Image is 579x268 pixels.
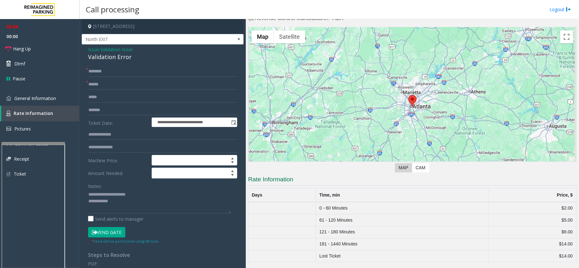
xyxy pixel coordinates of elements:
[408,95,417,107] div: 780 Memorial Drive Southeast, Atlanta, GA
[316,214,489,226] td: 61 - 120 Minutes
[489,238,576,250] td: $14.00
[228,173,237,178] span: Decrease value
[228,160,237,165] span: Decrease value
[13,75,25,82] span: Pause
[83,2,142,17] h3: Call processing
[86,155,150,166] label: Machine Price:
[316,238,489,250] td: 181 - 1440 Minutes
[489,226,576,238] td: $6.00
[88,181,102,190] label: Notes:
[316,250,489,262] td: Lost Ticket
[88,46,99,53] span: Issue
[248,188,316,202] th: Days
[566,6,571,13] img: logout
[15,141,48,147] span: Common Issues
[228,168,237,173] span: Increase value
[316,202,489,214] td: 0 - 60 Minutes
[86,117,150,127] label: Ticket Date:
[88,216,143,222] label: Send alerts to manager
[82,19,244,34] h4: [STREET_ADDRESS]
[99,46,133,52] span: -
[230,118,237,127] span: Toggle popup
[88,252,237,258] h4: Steps to Resolve
[274,30,305,43] button: Show satellite imagery
[6,141,11,146] img: 'icon'
[100,46,133,53] span: Validation Issue
[248,175,576,186] h3: Rate Information
[82,34,211,44] span: North EXIT
[489,214,576,226] td: $5.00
[560,30,573,43] button: Toggle fullscreen view
[228,155,237,160] span: Increase value
[6,127,11,131] img: 'icon'
[14,110,53,116] span: Rate Information
[88,53,237,61] div: Validation Error
[489,202,576,214] td: $2.00
[86,168,150,178] label: Amount Needed:
[1,106,79,121] a: Rate Information
[489,188,576,202] th: Price, $
[6,111,10,116] img: 'icon'
[489,250,576,262] td: $14.00
[13,45,31,52] span: Hang Up
[14,126,31,132] span: Pictures
[14,60,25,67] span: Dtmf
[91,239,159,244] small: Vend will be performed using 9# tone
[412,163,429,172] label: CAM
[14,95,56,101] span: General Information
[549,6,571,13] a: Logout
[252,30,274,43] button: Show street map
[316,226,489,238] td: 121 - 180 Minutes
[88,227,125,238] button: Vend Gate
[6,96,11,101] img: 'icon'
[316,188,489,202] th: Time, min
[395,163,412,172] label: Map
